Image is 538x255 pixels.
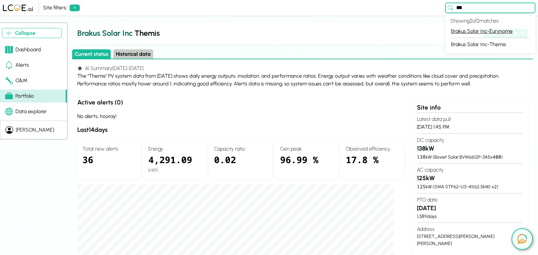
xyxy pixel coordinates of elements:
span: Brakus Solar Inc [77,28,133,38]
span: 125 [417,183,426,190]
div: kW ( Boviet Solar BVM6612P-345 x ) [417,153,523,161]
h4: Capacity ratio [214,145,267,153]
h3: 138 kW [417,144,523,153]
img: LCOE.ai [3,4,33,12]
div: 36 [82,153,136,174]
div: Data explorer [5,108,47,115]
div: Dashboard [5,46,41,54]
div: 0.02 [214,153,267,174]
div: Select page state [72,49,533,59]
section: [DATE] 1:45 PM [417,113,523,133]
button: Collapse [2,28,62,38]
div: Alerts [5,61,29,69]
h4: Latest data pull [417,115,523,123]
div: kWh [148,166,202,174]
a: Brakus Solar Inc-Eurynome [450,25,530,38]
h3: 125 kW [417,174,523,183]
h4: AC capacity [417,166,523,174]
h3: [DATE] [417,204,523,213]
div: [PERSON_NAME] [16,126,54,134]
div: Site filters: [43,4,67,12]
button: Current status [72,49,111,59]
h4: DC capacity [417,136,523,144]
div: kW ( SMA STP62-US-41 ( 62.5 kW) x ) [417,183,523,191]
div: O&M [5,77,27,84]
div: [STREET_ADDRESS][PERSON_NAME][PERSON_NAME] [417,233,516,247]
div: 17.8 % [346,153,399,174]
div: 96.99 % [280,153,333,174]
button: Historical data [113,49,153,59]
h4: Showing 2 of 2 matches [450,17,530,25]
h4: Address [417,225,523,233]
div: No alerts, hooray! [77,113,404,120]
div: 4,291.09 [148,153,202,166]
span: 138 [417,154,426,160]
h4: Gen peak [280,145,333,153]
h4: Observed efficiency [346,145,399,153]
h2: Themis [77,27,480,39]
h3: Active alerts ( 0 ) [77,98,404,107]
div: Portfolio [5,92,34,100]
div: 1,589 days [417,213,523,220]
div: Site info [417,103,523,113]
h4: Total new alerts [82,145,136,153]
h3: Last 14 days [77,125,404,135]
h4: PTO date [417,196,523,204]
div: The "Themis" PV system data from [DATE] shows daily energy outputs, insolation, and performance r... [77,72,528,88]
span: 2 [494,184,497,190]
span: 400 [493,154,501,160]
h4: AI Summary [DATE] - [DATE] [77,64,528,72]
img: open chat [517,234,527,244]
h4: Energy [148,145,202,153]
a: Brakus Solar Inc-Themis [450,38,530,51]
